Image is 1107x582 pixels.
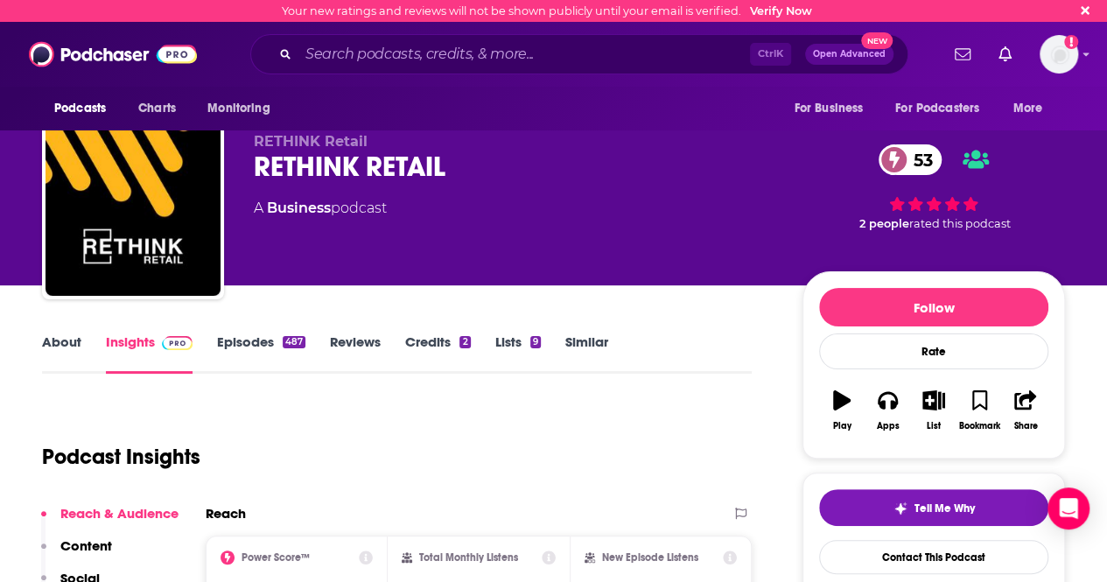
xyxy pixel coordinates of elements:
[138,96,176,121] span: Charts
[819,489,1048,526] button: tell me why sparkleTell Me Why
[895,96,979,121] span: For Podcasters
[948,39,977,69] a: Show notifications dropdown
[865,379,910,442] button: Apps
[893,501,907,515] img: tell me why sparkle
[1013,421,1037,431] div: Share
[781,92,885,125] button: open menu
[884,92,1005,125] button: open menu
[819,288,1048,326] button: Follow
[54,96,106,121] span: Podcasts
[959,421,1000,431] div: Bookmark
[819,333,1048,369] div: Rate
[877,421,900,431] div: Apps
[60,537,112,554] p: Content
[267,200,331,216] a: Business
[859,217,909,230] span: 2 people
[254,133,368,150] span: RETHINK Retail
[602,551,698,564] h2: New Episode Listens
[1040,35,1078,74] button: Show profile menu
[565,333,608,374] a: Similar
[29,38,197,71] img: Podchaser - Follow, Share and Rate Podcasts
[911,379,956,442] button: List
[162,336,193,350] img: Podchaser Pro
[405,333,470,374] a: Credits2
[879,144,942,175] a: 53
[60,505,179,522] p: Reach & Audience
[459,336,470,348] div: 2
[1047,487,1089,529] div: Open Intercom Messenger
[819,379,865,442] button: Play
[909,217,1011,230] span: rated this podcast
[750,4,812,18] a: Verify Now
[927,421,941,431] div: List
[206,505,246,522] h2: Reach
[819,540,1048,574] a: Contact This Podcast
[195,92,292,125] button: open menu
[217,333,305,374] a: Episodes487
[956,379,1002,442] button: Bookmark
[1040,35,1078,74] span: Logged in as jbarbour
[106,333,193,374] a: InsightsPodchaser Pro
[1001,92,1065,125] button: open menu
[250,34,908,74] div: Search podcasts, credits, & more...
[1003,379,1048,442] button: Share
[805,44,893,65] button: Open AdvancedNew
[530,336,541,348] div: 9
[282,4,812,18] div: Your new ratings and reviews will not be shown publicly until your email is verified.
[41,505,179,537] button: Reach & Audience
[1040,35,1078,74] img: User Profile
[802,133,1065,242] div: 53 2 peoplerated this podcast
[283,336,305,348] div: 487
[207,96,270,121] span: Monitoring
[254,198,387,219] div: A podcast
[861,32,893,49] span: New
[41,537,112,570] button: Content
[750,43,791,66] span: Ctrl K
[833,421,851,431] div: Play
[794,96,863,121] span: For Business
[813,50,886,59] span: Open Advanced
[1013,96,1043,121] span: More
[991,39,1019,69] a: Show notifications dropdown
[495,333,541,374] a: Lists9
[42,92,129,125] button: open menu
[242,551,310,564] h2: Power Score™
[914,501,975,515] span: Tell Me Why
[896,144,942,175] span: 53
[42,444,200,470] h1: Podcast Insights
[46,121,221,296] img: RETHINK RETAIL
[1064,35,1078,49] svg: Email not verified
[42,333,81,374] a: About
[127,92,186,125] a: Charts
[298,40,750,68] input: Search podcasts, credits, & more...
[419,551,518,564] h2: Total Monthly Listens
[330,333,381,374] a: Reviews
